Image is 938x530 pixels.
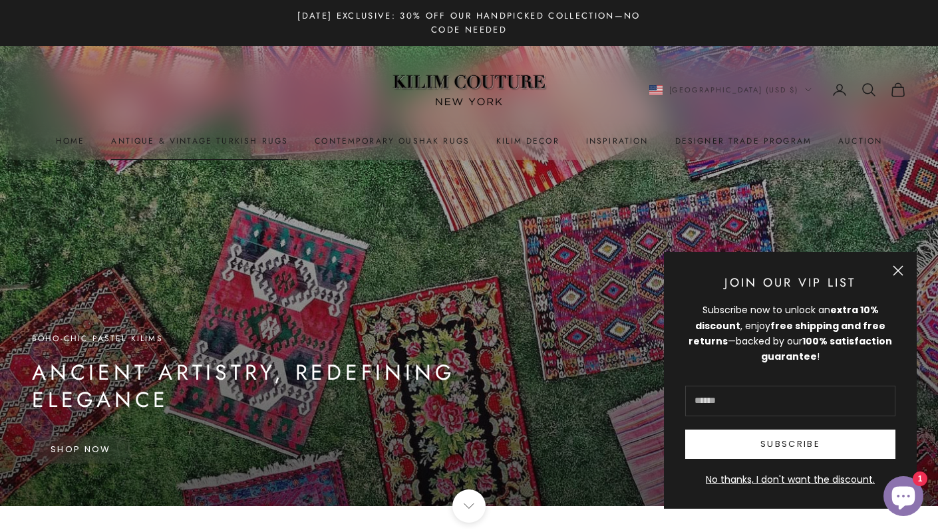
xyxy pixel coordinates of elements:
[56,134,85,148] a: Home
[283,9,655,37] p: [DATE] Exclusive: 30% Off Our Handpicked Collection—No Code Needed
[685,430,895,459] button: Subscribe
[496,134,559,148] summary: Kilim Decor
[689,319,885,348] strong: free shipping and free returns
[649,82,907,98] nav: Secondary navigation
[586,134,649,148] a: Inspiration
[32,332,551,345] p: Boho-Chic Pastel Kilims
[32,436,130,464] a: Shop Now
[685,303,895,364] div: Subscribe now to unlock an , enjoy —backed by our !
[685,472,895,487] button: No thanks, I don't want the discount.
[685,273,895,293] p: Join Our VIP List
[32,359,551,414] p: Ancient Artistry, Redefining Elegance
[879,476,927,519] inbox-online-store-chat: Shopify online store chat
[315,134,470,148] a: Contemporary Oushak Rugs
[838,134,882,148] a: Auction
[111,134,288,148] a: Antique & Vintage Turkish Rugs
[386,59,552,122] img: Logo of Kilim Couture New York
[675,134,812,148] a: Designer Trade Program
[695,303,879,332] strong: extra 10% discount
[649,85,663,95] img: United States
[669,84,799,96] span: [GEOGRAPHIC_DATA] (USD $)
[664,252,917,509] newsletter-popup: Newsletter popup
[761,334,892,363] strong: 100% satisfaction guarantee
[649,84,812,96] button: Change country or currency
[32,134,906,148] nav: Primary navigation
